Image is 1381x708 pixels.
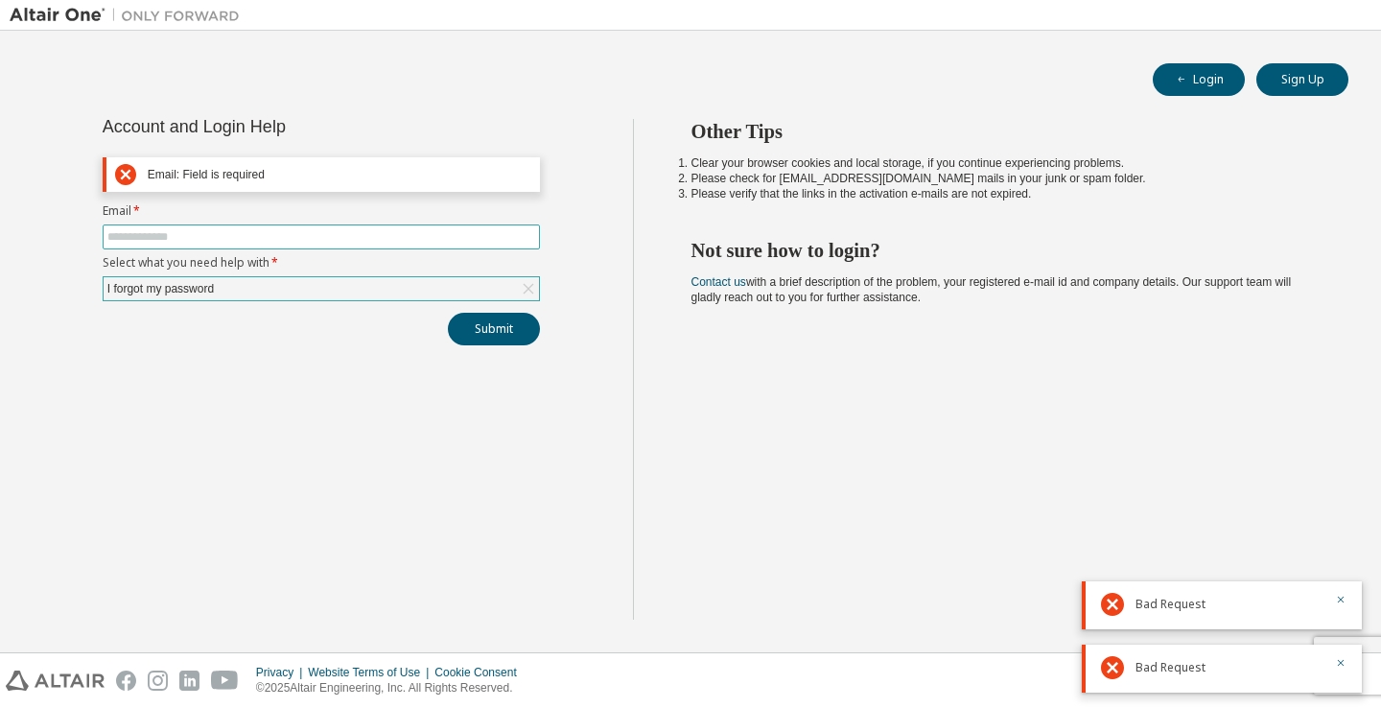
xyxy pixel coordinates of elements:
[10,6,249,25] img: Altair One
[691,238,1315,263] h2: Not sure how to login?
[691,171,1315,186] li: Please check for [EMAIL_ADDRESS][DOMAIN_NAME] mails in your junk or spam folder.
[116,671,136,691] img: facebook.svg
[103,119,453,134] div: Account and Login Help
[308,665,434,680] div: Website Terms of Use
[6,671,105,691] img: altair_logo.svg
[691,275,1292,304] span: with a brief description of the problem, your registered e-mail id and company details. Our suppo...
[148,168,531,182] div: Email: Field is required
[1256,63,1348,96] button: Sign Up
[211,671,239,691] img: youtube.svg
[256,680,528,696] p: © 2025 Altair Engineering, Inc. All Rights Reserved.
[179,671,199,691] img: linkedin.svg
[448,313,540,345] button: Submit
[691,119,1315,144] h2: Other Tips
[691,186,1315,201] li: Please verify that the links in the activation e-mails are not expired.
[1153,63,1245,96] button: Login
[104,277,539,300] div: I forgot my password
[691,155,1315,171] li: Clear your browser cookies and local storage, if you continue experiencing problems.
[691,275,746,289] a: Contact us
[148,671,168,691] img: instagram.svg
[256,665,308,680] div: Privacy
[105,278,217,299] div: I forgot my password
[434,665,527,680] div: Cookie Consent
[1135,597,1205,612] span: Bad Request
[103,203,540,219] label: Email
[1135,660,1205,675] span: Bad Request
[103,255,540,271] label: Select what you need help with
